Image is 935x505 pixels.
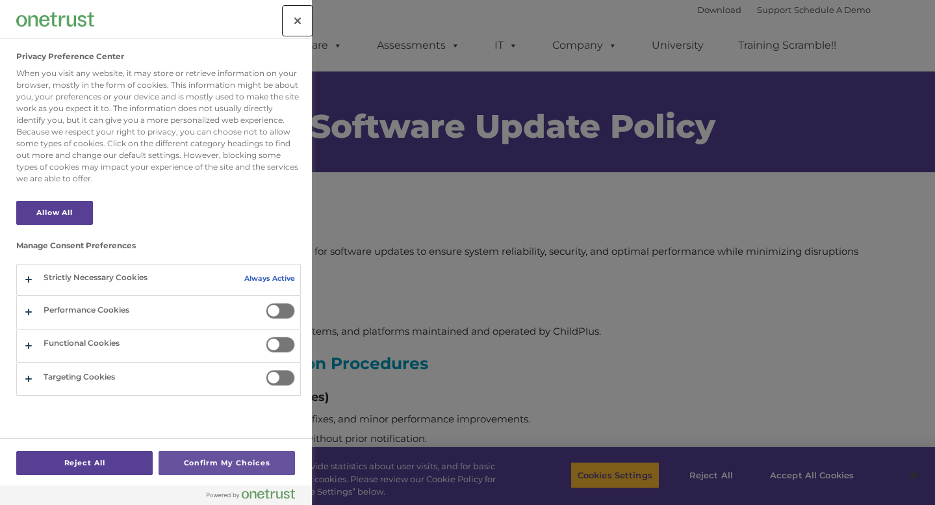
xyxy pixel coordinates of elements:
div: When you visit any website, it may store or retrieve information on your browser, mostly in the f... [16,68,301,185]
div: Company Logo [16,6,94,32]
button: Allow All [16,201,93,225]
img: Company Logo [16,12,94,26]
h3: Manage Consent Preferences [16,241,301,257]
img: Powered by OneTrust Opens in a new Tab [207,489,295,499]
h2: Privacy Preference Center [16,52,124,61]
button: Reject All [16,451,153,475]
button: Confirm My Choices [159,451,295,475]
button: Close [283,6,312,35]
a: Powered by OneTrust Opens in a new Tab [207,489,305,505]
